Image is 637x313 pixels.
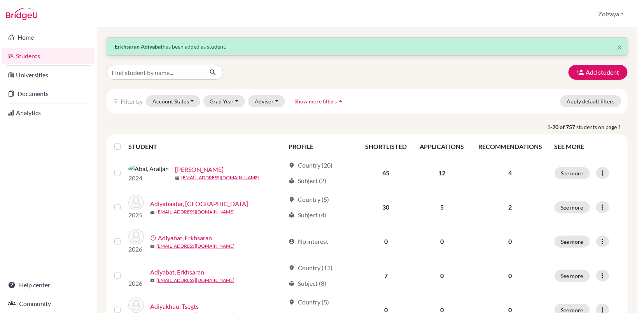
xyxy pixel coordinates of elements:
[128,263,144,279] img: Adiyabat, Erkhsaran
[289,212,295,218] span: local_library
[128,297,144,313] img: Adiyakhuu, Tsegts
[595,7,628,21] button: Zolzaya
[128,173,169,183] p: 2024
[295,98,337,105] span: Show more filters
[289,196,295,203] span: location_on
[2,48,95,64] a: Students
[128,279,144,288] p: 2026
[555,167,590,179] button: See more
[121,98,143,105] span: Filter by
[413,224,471,259] td: 0
[359,156,413,190] td: 65
[289,263,332,273] div: Country (12)
[150,244,155,249] span: mail
[203,95,245,107] button: Grad Year
[289,237,328,246] div: No interest
[555,236,590,248] button: See more
[289,176,326,185] div: Subject (2)
[476,237,545,246] p: 0
[413,137,471,156] th: APPLICATIONS
[158,233,212,243] a: Adiyabat, Erkhsaran
[569,65,628,80] button: Add student
[289,279,326,288] div: Subject (8)
[156,277,234,284] a: [EMAIL_ADDRESS][DOMAIN_NAME]
[289,195,329,204] div: Country (5)
[248,95,285,107] button: Advisor
[150,278,155,283] span: mail
[2,30,95,45] a: Home
[115,43,163,50] strong: Erkhsaran Adiyabat
[359,259,413,293] td: 7
[175,165,224,174] a: [PERSON_NAME]
[555,270,590,282] button: See more
[289,280,295,287] span: local_library
[476,271,545,280] p: 0
[128,195,144,210] img: Adiyabaatar, Uilstuguldur
[359,137,413,156] th: SHORTLISTED
[181,174,259,181] a: [EMAIL_ADDRESS][DOMAIN_NAME]
[156,208,234,215] a: [EMAIL_ADDRESS][DOMAIN_NAME]
[617,41,623,52] span: ×
[288,95,352,107] button: Show more filtersarrow_drop_up
[115,42,619,51] p: has been added as student.
[337,97,345,105] i: arrow_drop_up
[555,201,590,213] button: See more
[476,203,545,212] p: 2
[128,245,144,254] p: 2026
[2,86,95,101] a: Documents
[548,123,577,131] strong: 1-20 of 757
[289,265,295,271] span: location_on
[150,235,158,241] span: error_outline
[128,210,144,220] p: 2025
[150,210,155,215] span: mail
[150,302,199,311] a: Adiyakhuu, Tsegts
[2,296,95,311] a: Community
[150,199,248,208] a: Adiyabaatar, [GEOGRAPHIC_DATA]
[471,137,550,156] th: RECOMMENDATIONS
[113,98,119,104] i: filter_list
[413,259,471,293] td: 0
[289,297,329,307] div: Country (5)
[289,161,332,170] div: Country (20)
[128,137,284,156] th: STUDENT
[128,164,169,173] img: Abai, Araijan
[550,137,625,156] th: SEE MORE
[146,95,200,107] button: Account Status
[2,277,95,293] a: Help center
[2,105,95,121] a: Analytics
[107,65,203,80] input: Find student by name...
[560,95,621,107] button: Apply default filters
[289,238,295,245] span: account_circle
[289,210,326,220] div: Subject (4)
[156,243,234,250] a: [EMAIL_ADDRESS][DOMAIN_NAME]
[359,190,413,224] td: 30
[289,299,295,305] span: location_on
[617,42,623,52] button: Close
[175,176,180,180] span: mail
[359,224,413,259] td: 0
[150,268,204,277] a: Adiyabat, Erkhsaran
[289,178,295,184] span: local_library
[476,168,545,178] p: 4
[577,123,628,131] span: students on page 1
[413,190,471,224] td: 5
[289,162,295,168] span: location_on
[284,137,359,156] th: PROFILE
[413,156,471,190] td: 12
[6,8,37,20] img: Bridge-U
[2,67,95,83] a: Universities
[128,229,144,245] img: Adiyabat, Erkhsaran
